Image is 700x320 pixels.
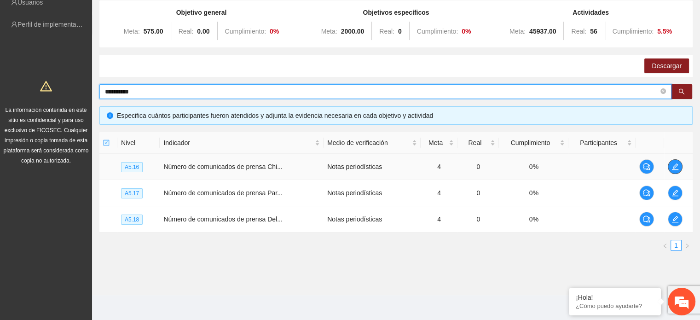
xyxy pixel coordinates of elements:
strong: 56 [590,28,597,35]
td: 0% [499,206,568,233]
span: Real: [379,28,394,35]
th: Meta [421,132,458,154]
button: right [682,240,693,251]
strong: 0.00 [197,28,209,35]
span: Número de comunicados de prensa Chi... [163,163,282,170]
textarea: Escriba su mensaje y pulse “Intro” [5,218,175,250]
td: 4 [421,206,458,233]
span: Meta: [509,28,526,35]
span: Real [461,138,488,148]
span: Meta [424,138,447,148]
td: 4 [421,180,458,206]
span: Cumplimiento [503,138,558,148]
span: Estamos en línea. [53,106,127,199]
span: edit [668,163,682,170]
span: search [678,88,685,96]
span: check-square [103,140,110,146]
td: Notas periodísticas [324,206,421,233]
span: edit [668,189,682,197]
div: ¡Hola! [576,294,654,301]
span: Cumplimiento: [613,28,654,35]
button: edit [668,212,683,227]
strong: 2000.00 [341,28,364,35]
span: Cumplimiento: [417,28,458,35]
strong: Objetivos específicos [363,9,429,16]
button: edit [668,186,683,200]
button: comment [639,212,654,227]
th: Cumplimiento [499,132,568,154]
li: Next Page [682,240,693,251]
td: 4 [421,154,458,180]
strong: Actividades [573,9,609,16]
span: Meta: [321,28,337,35]
th: Real [457,132,499,154]
span: Número de comunicados de prensa Par... [163,189,282,197]
span: Real: [571,28,586,35]
td: 0% [499,154,568,180]
div: Chatee con nosotros ahora [48,47,155,59]
span: Participantes [572,138,625,148]
a: Perfil de implementadora [17,21,89,28]
span: A5.17 [121,188,143,198]
span: close-circle [660,88,666,94]
td: Notas periodísticas [324,180,421,206]
td: 0 [457,154,499,180]
td: 0 [457,206,499,233]
strong: 5.5 % [657,28,672,35]
strong: 45937.00 [529,28,556,35]
span: La información contenida en este sitio es confidencial y para uso exclusivo de FICOSEC. Cualquier... [4,107,89,164]
span: Indicador [163,138,313,148]
li: 1 [671,240,682,251]
div: Especifica cuántos participantes fueron atendidos y adjunta la evidencia necesaria en cada objeti... [117,111,685,121]
button: edit [668,159,683,174]
th: Indicador [160,132,324,154]
strong: 575.00 [144,28,163,35]
button: left [660,240,671,251]
td: 0% [499,180,568,206]
strong: Objetivo general [176,9,227,16]
button: search [671,84,692,99]
strong: 0 % [462,28,471,35]
td: 0 [457,180,499,206]
span: Medio de verificación [327,138,410,148]
span: left [662,243,668,249]
span: right [684,243,690,249]
div: Minimizar ventana de chat en vivo [151,5,173,27]
span: edit [668,215,682,223]
span: A5.18 [121,215,143,225]
strong: 0 [398,28,402,35]
a: 1 [671,240,681,250]
span: Descargar [652,61,682,71]
th: Participantes [568,132,635,154]
span: Número de comunicados de prensa Del... [163,215,282,223]
span: Cumplimiento: [225,28,266,35]
span: warning [40,80,52,92]
span: A5.16 [121,162,143,172]
th: Nivel [117,132,160,154]
button: comment [639,186,654,200]
button: comment [639,159,654,174]
td: Notas periodísticas [324,154,421,180]
strong: 0 % [270,28,279,35]
span: close-circle [660,87,666,96]
th: Medio de verificación [324,132,421,154]
span: Meta: [124,28,140,35]
span: info-circle [107,112,113,119]
p: ¿Cómo puedo ayudarte? [576,303,654,309]
span: Real: [179,28,194,35]
button: Descargar [644,58,689,73]
li: Previous Page [660,240,671,251]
